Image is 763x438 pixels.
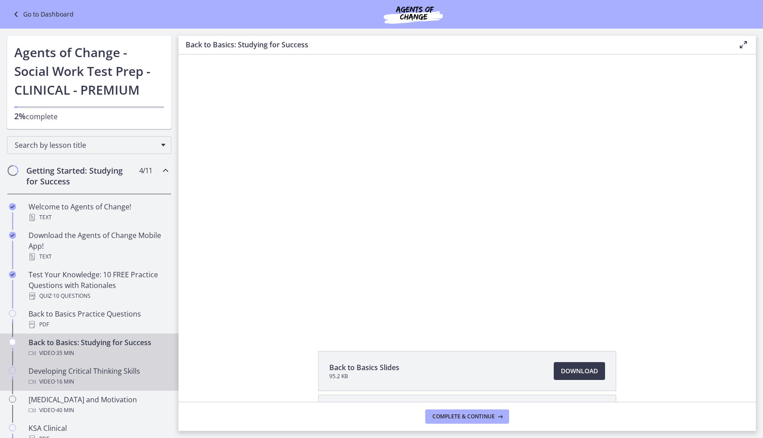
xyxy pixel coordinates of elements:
[29,366,168,387] div: Developing Critical Thinking Skills
[9,232,16,239] i: Completed
[9,271,16,278] i: Completed
[29,376,168,387] div: Video
[29,337,168,359] div: Back to Basics: Studying for Success
[9,203,16,210] i: Completed
[561,366,598,376] span: Download
[29,251,168,262] div: Text
[29,212,168,223] div: Text
[178,54,756,330] iframe: Video Lesson
[29,291,168,301] div: Quiz
[360,4,467,25] img: Agents of Change
[29,405,168,416] div: Video
[11,9,74,20] a: Go to Dashboard
[554,362,605,380] a: Download
[14,43,164,99] h1: Agents of Change - Social Work Test Prep - CLINICAL - PREMIUM
[139,165,152,176] span: 4 / 11
[55,348,74,359] span: · 35 min
[55,405,74,416] span: · 40 min
[29,319,168,330] div: PDF
[29,394,168,416] div: [MEDICAL_DATA] and Motivation
[432,413,495,420] span: Complete & continue
[7,136,171,154] div: Search by lesson title
[329,373,399,380] span: 95.2 KB
[186,39,724,50] h3: Back to Basics: Studying for Success
[55,376,74,387] span: · 16 min
[26,165,135,187] h2: Getting Started: Studying for Success
[29,309,168,330] div: Back to Basics Practice Questions
[15,140,157,150] span: Search by lesson title
[29,230,168,262] div: Download the Agents of Change Mobile App!
[52,291,91,301] span: · 10 Questions
[29,201,168,223] div: Welcome to Agents of Change!
[14,111,164,122] p: complete
[425,409,509,424] button: Complete & continue
[329,362,399,373] span: Back to Basics Slides
[29,269,168,301] div: Test Your Knowledge: 10 FREE Practice Questions with Rationales
[14,111,26,121] span: 2%
[29,348,168,359] div: Video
